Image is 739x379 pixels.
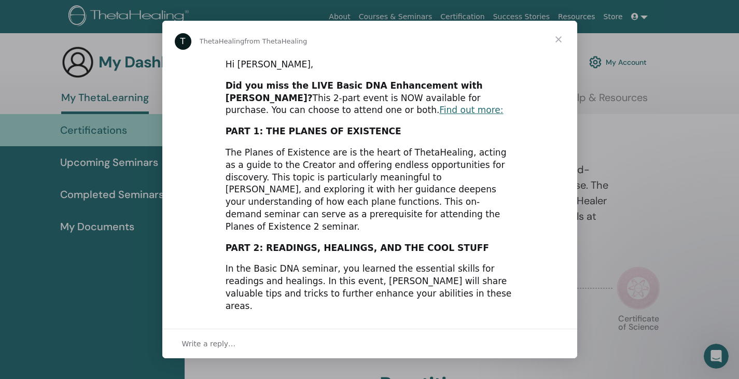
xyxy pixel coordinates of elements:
[182,337,236,350] span: Write a reply…
[226,263,514,312] div: In the Basic DNA seminar, you learned the essential skills for readings and healings. In this eve...
[226,126,401,136] b: PART 1: THE PLANES OF EXISTENCE
[162,329,577,358] div: Open conversation and reply
[226,80,483,103] b: Did you miss the LIVE Basic DNA Enhancement with [PERSON_NAME]?
[226,59,514,71] div: Hi [PERSON_NAME],
[540,21,577,58] span: Close
[226,243,489,253] b: PART 2: READINGS, HEALINGS, AND THE COOL STUFF
[226,147,514,233] div: The Planes of Existence are is the heart of ThetaHealing, acting as a guide to the Creator and of...
[226,80,514,117] div: This 2-part event is NOW available for purchase. You can choose to attend one or both.
[175,33,191,50] div: Profile image for ThetaHealing
[244,37,307,45] span: from ThetaHealing
[439,105,503,115] a: Find out more:
[200,37,245,45] span: ThetaHealing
